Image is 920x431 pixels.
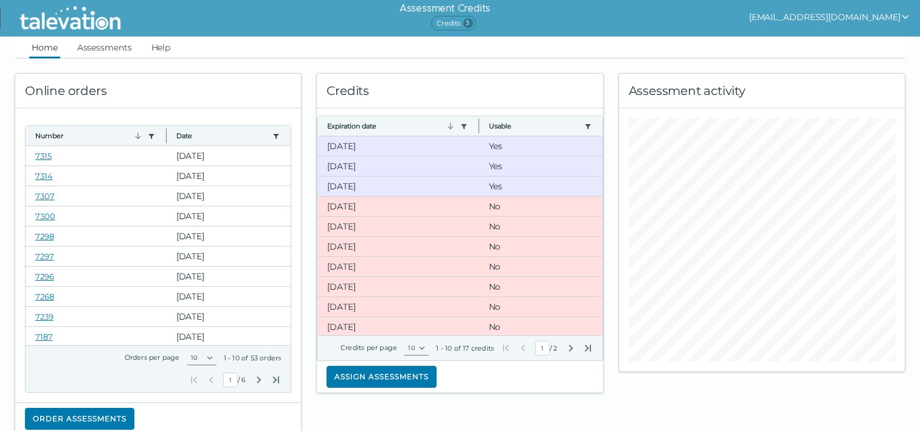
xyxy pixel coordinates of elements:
clr-dg-cell: [DATE] [317,237,479,256]
div: Assessment activity [619,74,905,108]
clr-dg-cell: [DATE] [167,226,291,246]
a: 7297 [35,251,54,261]
button: Order assessments [25,408,134,430]
button: show user actions [749,10,910,24]
label: Credits per page [341,343,397,352]
a: Help [149,37,173,58]
clr-dg-cell: [DATE] [317,136,479,156]
h6: Assessment Credits [399,1,490,16]
clr-dg-cell: [DATE] [167,166,291,186]
a: 7187 [35,332,53,342]
clr-dg-cell: [DATE] [317,277,479,296]
div: / [501,341,592,356]
span: 3 [463,18,473,28]
clr-dg-cell: Yes [479,136,603,156]
div: Online orders [15,74,301,108]
button: Last Page [583,343,593,353]
clr-dg-cell: No [479,197,603,216]
clr-dg-cell: [DATE] [167,247,291,266]
clr-dg-cell: [DATE] [317,257,479,276]
clr-dg-cell: Yes [479,177,603,196]
div: / [189,373,281,387]
clr-dg-cell: [DATE] [167,267,291,286]
clr-dg-cell: No [479,237,603,256]
button: Usable [489,121,579,131]
button: Expiration date [327,121,455,131]
clr-dg-cell: No [479,297,603,317]
clr-dg-cell: Yes [479,156,603,176]
clr-dg-cell: [DATE] [317,217,479,236]
clr-dg-cell: [DATE] [317,297,479,317]
button: First Page [501,343,511,353]
clr-dg-cell: [DATE] [317,197,479,216]
clr-dg-cell: [DATE] [167,206,291,226]
button: Previous Page [206,375,216,385]
button: Next Page [566,343,576,353]
div: Credits [317,74,603,108]
button: Column resize handle [475,113,483,139]
button: Column resize handle [162,122,170,149]
button: Number [35,131,143,141]
a: 7268 [35,292,54,301]
button: Previous Page [518,343,528,353]
clr-dg-cell: [DATE] [317,317,479,337]
a: 7314 [35,171,53,181]
a: 7307 [35,191,55,201]
div: 1 - 10 of 53 orders [224,353,282,363]
a: Home [29,37,60,58]
clr-dg-cell: [DATE] [167,327,291,346]
span: Credits [431,16,476,30]
img: Talevation_Logo_Transparent_white.png [15,3,126,33]
input: Current Page [535,341,550,356]
clr-dg-cell: [DATE] [317,177,479,196]
clr-dg-cell: [DATE] [317,156,479,176]
clr-dg-cell: [DATE] [167,307,291,326]
button: First Page [189,375,199,385]
clr-dg-cell: [DATE] [167,146,291,166]
button: Last Page [271,375,281,385]
span: Total Pages [240,375,247,385]
clr-dg-cell: [DATE] [167,186,291,206]
clr-dg-cell: No [479,317,603,337]
clr-dg-cell: No [479,257,603,276]
a: 7300 [35,211,55,221]
button: Date [176,131,268,141]
a: Assessments [75,37,134,58]
button: Next Page [254,375,264,385]
a: 7298 [35,231,54,241]
input: Current Page [223,373,238,387]
a: 7315 [35,151,52,161]
span: Total Pages [552,343,558,353]
a: 7296 [35,272,54,281]
button: Assign assessments [327,366,437,388]
div: 1 - 10 of 17 credits [436,343,494,353]
clr-dg-cell: [DATE] [167,287,291,306]
a: 7239 [35,312,54,321]
clr-dg-cell: No [479,277,603,296]
clr-dg-cell: No [479,217,603,236]
label: Orders per page [125,353,180,362]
